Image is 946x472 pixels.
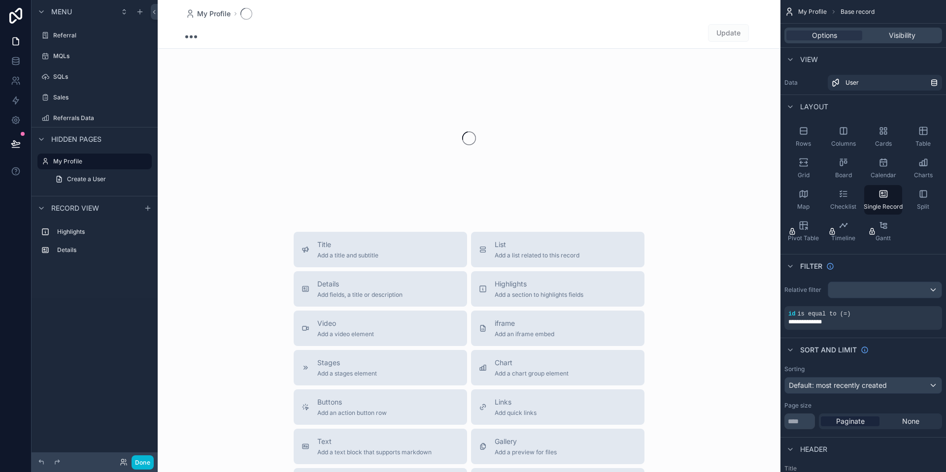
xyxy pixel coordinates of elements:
[831,234,855,242] span: Timeline
[53,157,146,165] label: My Profile
[49,171,152,187] a: Create a User
[57,246,148,254] label: Details
[53,73,150,81] label: SQLs
[53,114,150,122] label: Referrals Data
[51,134,101,144] span: Hidden pages
[51,203,99,213] span: Record view
[784,122,822,152] button: Rows
[796,140,811,148] span: Rows
[32,220,158,268] div: scrollable content
[914,171,933,179] span: Charts
[53,52,150,60] label: MQLs
[788,234,819,242] span: Pivot Table
[864,203,903,211] span: Single Record
[876,234,891,242] span: Gantt
[830,203,856,211] span: Checklist
[915,140,931,148] span: Table
[784,402,811,409] label: Page size
[917,203,929,211] span: Split
[784,365,805,373] label: Sorting
[836,416,865,426] span: Paginate
[798,171,810,179] span: Grid
[788,311,795,317] span: id
[831,140,856,148] span: Columns
[132,455,154,470] button: Done
[798,8,827,16] span: My Profile
[845,79,859,87] span: User
[824,185,862,215] button: Checklist
[812,31,837,40] span: Options
[841,8,875,16] span: Base record
[864,185,902,215] button: Single Record
[784,217,822,246] button: Pivot Table
[784,377,942,394] button: Default: most recently created
[784,154,822,183] button: Grid
[37,154,152,169] a: My Profile
[902,416,919,426] span: None
[800,345,857,355] span: Sort And Limit
[864,122,902,152] button: Cards
[800,444,827,454] span: Header
[37,90,152,105] a: Sales
[37,28,152,43] a: Referral
[784,185,822,215] button: Map
[789,381,887,389] span: Default: most recently created
[864,154,902,183] button: Calendar
[824,122,862,152] button: Columns
[800,55,818,64] span: View
[904,154,942,183] button: Charts
[835,171,852,179] span: Board
[53,94,150,101] label: Sales
[51,7,72,17] span: Menu
[37,48,152,64] a: MQLs
[185,9,231,19] a: My Profile
[37,69,152,85] a: SQLs
[904,185,942,215] button: Split
[67,175,106,183] span: Create a User
[824,217,862,246] button: Timeline
[904,122,942,152] button: Table
[889,31,915,40] span: Visibility
[797,311,850,317] span: is equal to (=)
[824,154,862,183] button: Board
[875,140,892,148] span: Cards
[871,171,896,179] span: Calendar
[57,228,148,236] label: Highlights
[864,217,902,246] button: Gantt
[800,102,828,112] span: Layout
[197,9,231,19] span: My Profile
[37,110,152,126] a: Referrals Data
[797,203,810,211] span: Map
[800,261,822,271] span: Filter
[784,79,824,87] label: Data
[828,75,942,91] a: User
[53,31,150,39] label: Referral
[784,286,824,294] label: Relative filter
